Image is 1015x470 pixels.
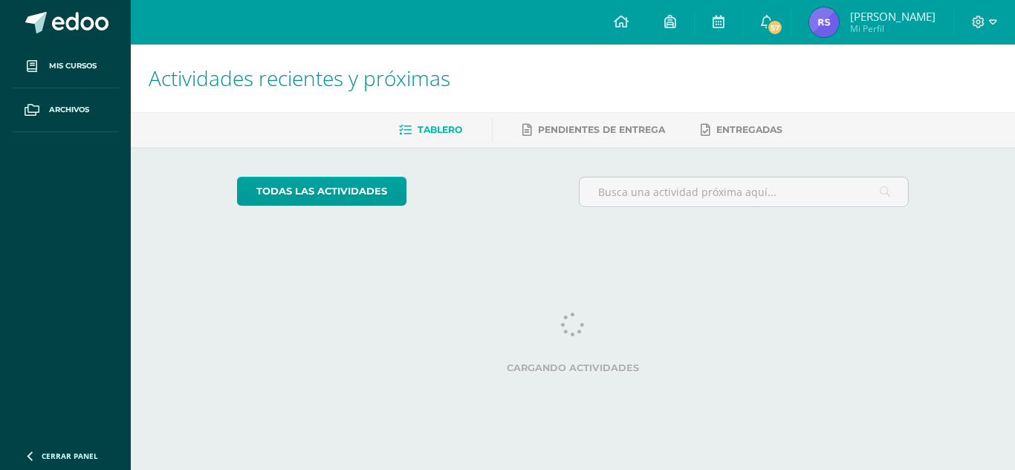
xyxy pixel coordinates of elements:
[538,124,665,135] span: Pendientes de entrega
[237,177,406,206] a: todas las Actividades
[12,88,119,132] a: Archivos
[237,362,909,373] label: Cargando actividades
[701,118,782,142] a: Entregadas
[850,22,935,35] span: Mi Perfil
[49,104,89,116] span: Archivos
[809,7,839,37] img: 9448c7a8c01da4a872ad65b960f0bff5.png
[42,451,98,461] span: Cerrar panel
[716,124,782,135] span: Entregadas
[580,177,909,206] input: Busca una actividad próxima aquí...
[418,124,462,135] span: Tablero
[12,45,119,88] a: Mis cursos
[149,64,450,92] span: Actividades recientes y próximas
[49,60,97,72] span: Mis cursos
[767,19,783,36] span: 57
[850,9,935,24] span: [PERSON_NAME]
[399,118,462,142] a: Tablero
[522,118,665,142] a: Pendientes de entrega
